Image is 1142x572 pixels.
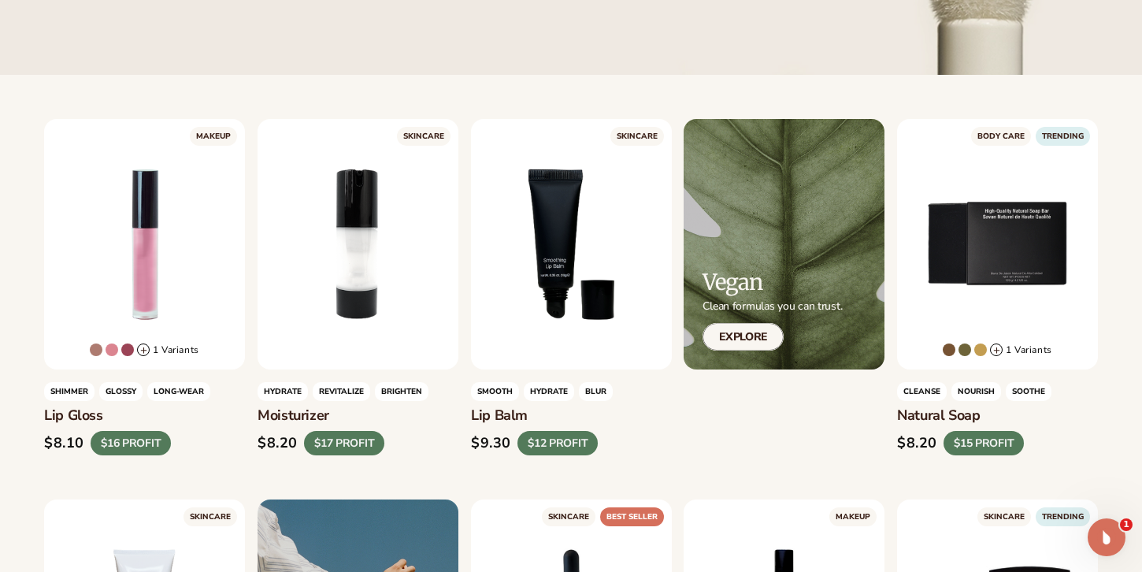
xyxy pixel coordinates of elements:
[91,431,171,455] div: $16 PROFIT
[471,382,519,401] span: SMOOTH
[99,382,143,401] span: GLOSSY
[951,382,1001,401] span: NOURISH
[313,382,370,401] span: REVITALIZE
[258,407,458,425] h3: Moisturizer
[524,382,574,401] span: HYDRATE
[1088,518,1125,556] iframe: Intercom live chat
[44,407,245,425] h3: Lip Gloss
[1120,518,1133,531] span: 1
[579,382,613,401] span: BLUR
[517,431,598,455] div: $12 PROFIT
[147,382,210,401] span: LONG-WEAR
[471,407,672,425] h3: Lip Balm
[375,382,428,401] span: BRIGHTEN
[471,435,511,452] div: $9.30
[44,382,95,401] span: Shimmer
[1006,382,1051,401] span: SOOTHE
[897,382,947,401] span: Cleanse
[703,299,842,314] p: Clean formulas you can trust.
[897,407,1098,425] h3: Natural Soap
[258,382,308,401] span: HYDRATE
[897,435,937,452] div: $8.20
[703,270,842,295] h2: Vegan
[44,435,84,452] div: $8.10
[703,323,784,351] a: Explore
[304,431,384,455] div: $17 PROFIT
[258,435,298,452] div: $8.20
[944,431,1024,455] div: $15 PROFIT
